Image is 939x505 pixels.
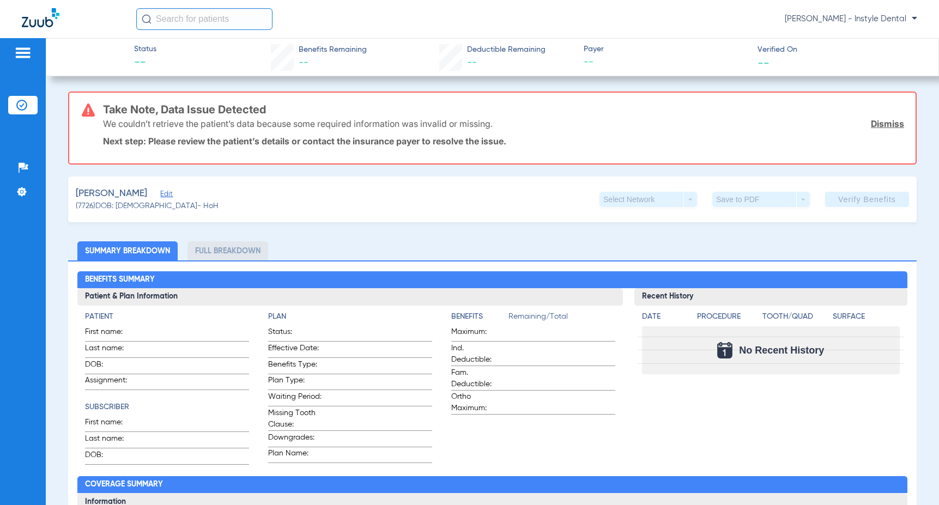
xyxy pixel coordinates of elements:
p: We couldn’t retrieve the patient’s data because some required information was invalid or missing. [103,118,493,129]
span: Ortho Maximum: [451,391,505,414]
img: Calendar [717,342,732,358]
span: First name: [85,326,138,341]
span: Payer [584,44,748,55]
img: hamburger-icon [14,46,32,59]
span: Deductible Remaining [467,44,546,56]
span: [PERSON_NAME] [76,187,147,200]
app-breakdown-title: Procedure [697,311,758,326]
iframe: Chat Widget [885,453,939,505]
h4: Plan [268,311,432,323]
h2: Benefits Summary [77,271,907,289]
span: Remaining/Total [508,311,615,326]
span: Verified On [758,44,922,56]
span: First name: [85,417,138,431]
span: Edit [160,190,170,200]
span: Last name: [85,343,138,357]
span: -- [299,58,308,68]
span: -- [467,58,477,68]
span: Effective Date: [268,343,322,357]
h4: Surface [833,311,899,323]
span: Ind. Deductible: [451,343,505,366]
app-breakdown-title: Date [642,311,688,326]
span: No Recent History [739,345,824,356]
span: Plan Type: [268,375,322,390]
p: Next step: Please review the patient’s details or contact the insurance payer to resolve the issue. [103,136,904,147]
h4: Date [642,311,688,323]
app-breakdown-title: Tooth/Quad [762,311,829,326]
span: Benefits Remaining [299,44,367,56]
li: Full Breakdown [187,241,268,260]
span: Plan Name: [268,448,322,463]
app-breakdown-title: Benefits [451,311,508,326]
span: [PERSON_NAME] - Instyle Dental [785,14,917,25]
span: DOB: [85,359,138,374]
h4: Subscriber [85,401,249,413]
h4: Procedure [697,311,758,323]
li: Summary Breakdown [77,241,178,260]
img: error-icon [82,104,95,117]
span: Missing Tooth Clause: [268,407,322,430]
img: Zuub Logo [22,8,59,27]
h2: Coverage Summary [77,476,907,494]
h3: Take Note, Data Issue Detected [103,104,904,115]
span: -- [584,56,748,69]
span: -- [134,56,156,71]
app-breakdown-title: Surface [833,311,899,326]
span: Maximum: [451,326,505,341]
span: Assignment: [85,375,138,390]
span: Status: [268,326,322,341]
input: Search for patients [136,8,272,30]
span: Benefits Type: [268,359,322,374]
span: Status [134,44,156,55]
span: Fam. Deductible: [451,367,505,390]
h4: Tooth/Quad [762,311,829,323]
span: (7726) DOB: [DEMOGRAPHIC_DATA] - HoH [76,200,219,212]
h3: Patient & Plan Information [77,288,623,306]
h3: Recent History [634,288,907,306]
h4: Benefits [451,311,508,323]
img: Search Icon [142,14,152,24]
span: -- [758,57,770,68]
span: Downgrades: [268,432,322,447]
a: Dismiss [871,118,904,129]
h4: Patient [85,311,249,323]
span: DOB: [85,449,138,464]
span: Waiting Period: [268,391,322,406]
span: Last name: [85,433,138,448]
